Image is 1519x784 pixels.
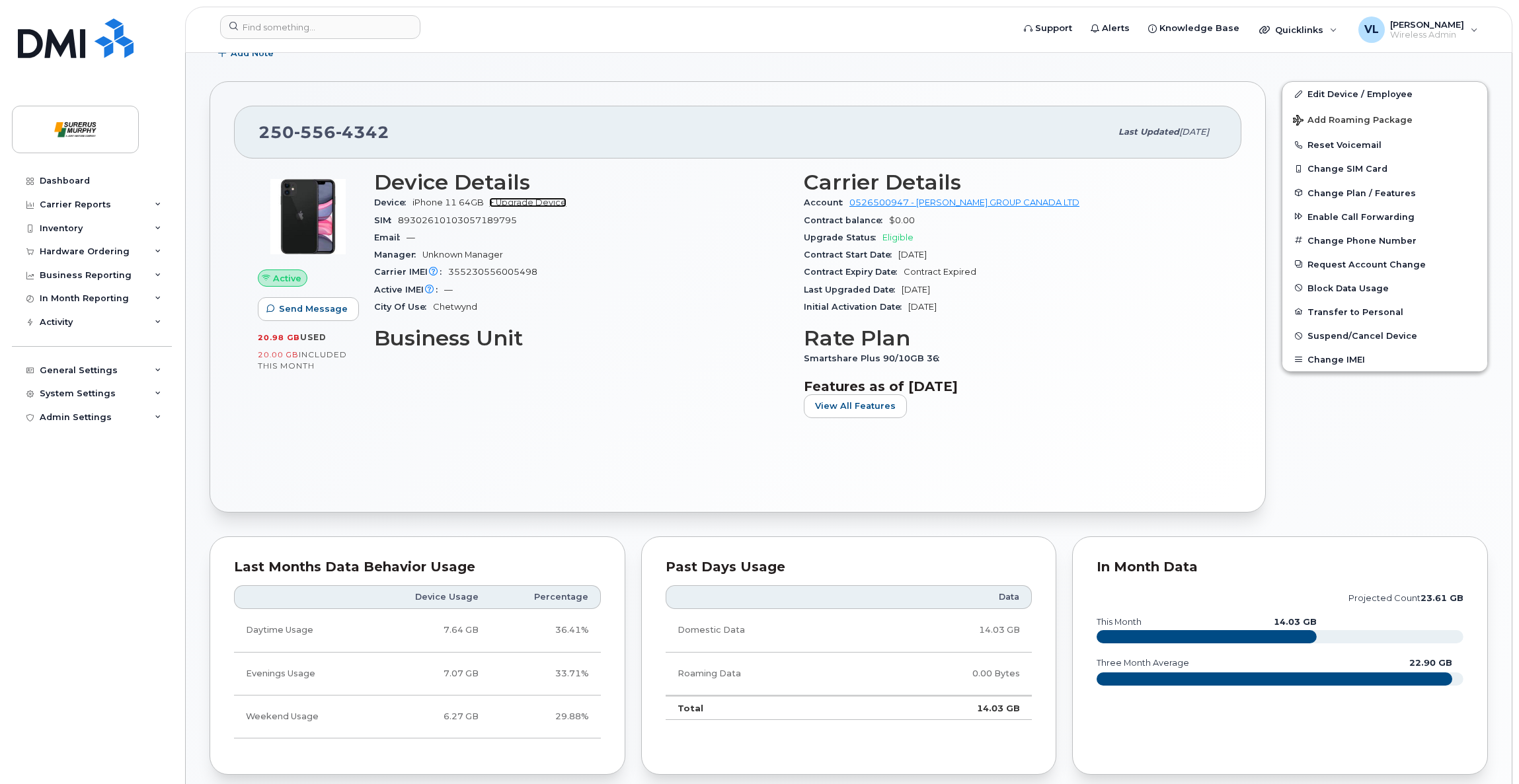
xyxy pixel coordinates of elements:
span: Support [1035,22,1072,35]
td: 14.03 GB [871,609,1032,652]
th: Device Usage [369,585,490,609]
button: Transfer to Personal [1282,300,1487,324]
text: three month average [1096,658,1189,668]
button: Add Roaming Package [1282,106,1487,133]
td: 33.71% [490,653,600,695]
span: [DATE] [1179,127,1209,137]
a: + Upgrade Device [489,197,566,207]
span: 89302610103057189795 [398,215,517,225]
span: [PERSON_NAME] [1390,19,1464,30]
input: Find something... [220,15,420,39]
span: included this month [258,349,347,371]
span: Chetwynd [433,302,477,312]
button: Add Note [210,42,285,65]
div: Quicklinks [1250,17,1346,43]
td: 29.88% [490,695,600,738]
span: Email [374,232,407,242]
td: 14.03 GB [871,695,1032,721]
span: Contract Start Date [804,250,898,260]
button: Enable Call Forwarding [1282,205,1487,229]
span: [DATE] [908,302,937,312]
button: Change Plan / Features [1282,181,1487,205]
span: Change Plan / Features [1307,188,1416,197]
span: 20.00 GB [258,350,299,359]
span: Contract Expired [904,267,976,277]
button: Change IMEI [1282,347,1487,371]
span: Unknown Manager [422,250,503,260]
text: this month [1096,617,1142,627]
img: iPhone_11.jpg [268,177,348,256]
td: 36.41% [490,609,600,652]
td: 0.00 Bytes [871,653,1032,695]
button: Block Data Usage [1282,276,1487,300]
div: Vicklyn Luke [1349,17,1487,43]
span: — [407,232,415,242]
span: Initial Activation Date [804,302,908,312]
div: Last Months Data Behavior Usage [234,561,601,574]
a: Alerts [1081,15,1139,42]
h3: Rate Plan [804,326,1218,350]
span: View All Features [815,400,896,412]
h3: Features as of [DATE] [804,378,1218,394]
span: Add Note [231,47,274,59]
span: Account [804,197,849,207]
span: used [300,332,327,342]
text: 14.03 GB [1274,617,1317,627]
span: [DATE] [898,250,927,260]
a: Support [1015,15,1081,42]
td: 7.07 GB [369,653,490,695]
th: Data [871,585,1032,609]
span: Contract Expiry Date [804,267,904,277]
td: Daytime Usage [234,609,369,652]
a: Knowledge Base [1139,15,1249,42]
span: Knowledge Base [1159,22,1239,35]
button: Request Account Change [1282,252,1487,276]
span: iPhone 11 64GB [412,197,484,207]
span: Add Roaming Package [1293,115,1413,127]
button: View All Features [804,394,907,418]
h3: Business Unit [374,326,788,350]
button: Reset Voicemail [1282,133,1487,157]
span: Device [374,197,412,207]
span: Upgrade Status [804,232,882,242]
span: Smartshare Plus 90/10GB 36 [804,353,946,363]
a: Edit Device / Employee [1282,82,1487,106]
span: Last Upgraded Date [804,285,902,295]
td: 6.27 GB [369,695,490,738]
span: VL [1364,22,1379,38]
span: $0.00 [889,215,915,225]
td: 7.64 GB [369,609,490,652]
td: Roaming Data [666,653,871,695]
span: Active IMEI [374,285,444,295]
text: projected count [1348,593,1463,603]
tr: Friday from 6:00pm to Monday 8:00am [234,695,601,738]
span: Eligible [882,232,914,242]
td: Domestic Data [666,609,871,652]
div: Past Days Usage [666,561,1032,574]
td: Evenings Usage [234,653,369,695]
button: Send Message [258,297,359,321]
button: Suspend/Cancel Device [1282,324,1487,347]
td: Total [666,695,871,721]
text: 22.90 GB [1409,658,1452,668]
th: Percentage [490,585,600,609]
span: Carrier IMEI [374,267,448,277]
span: 556 [294,122,336,142]
h3: Carrier Details [804,170,1218,194]
span: Manager [374,250,422,260]
span: SIM [374,215,398,225]
button: Change Phone Number [1282,229,1487,252]
span: Alerts [1102,22,1130,35]
tr: Weekdays from 6:00pm to 8:00am [234,653,601,695]
span: Suspend/Cancel Device [1307,331,1417,341]
div: In Month Data [1097,561,1463,574]
td: Weekend Usage [234,695,369,738]
span: Last updated [1118,127,1179,137]
tspan: 23.61 GB [1421,593,1463,603]
span: Wireless Admin [1390,30,1464,40]
button: Change SIM Card [1282,157,1487,180]
span: Send Message [279,303,348,315]
span: 250 [258,122,389,142]
span: Quicklinks [1275,24,1323,35]
span: 20.98 GB [258,333,300,342]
